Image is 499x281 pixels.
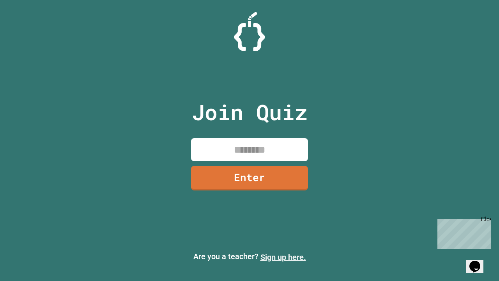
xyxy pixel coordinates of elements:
iframe: chat widget [434,216,491,249]
div: Chat with us now!Close [3,3,54,50]
img: Logo.svg [234,12,265,51]
iframe: chat widget [466,250,491,273]
a: Enter [191,166,308,190]
a: Sign up here. [260,253,306,262]
p: Are you a teacher? [6,251,493,263]
p: Join Quiz [192,96,308,128]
